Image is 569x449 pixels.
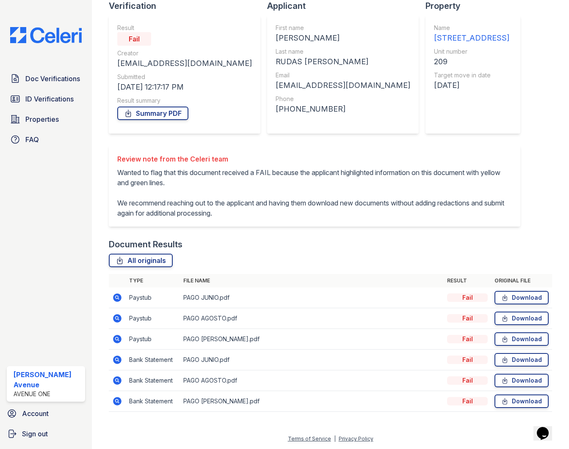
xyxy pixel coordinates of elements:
[276,95,410,103] div: Phone
[494,291,549,304] a: Download
[180,274,444,287] th: File name
[334,435,336,442] div: |
[434,79,509,91] div: [DATE]
[276,32,410,44] div: [PERSON_NAME]
[7,70,85,87] a: Doc Verifications
[180,308,444,329] td: PAGO AGOSTO.pdf
[25,74,80,84] span: Doc Verifications
[434,24,509,44] a: Name [STREET_ADDRESS]
[494,374,549,387] a: Download
[117,57,252,69] div: [EMAIL_ADDRESS][DOMAIN_NAME]
[117,24,252,32] div: Result
[447,314,488,323] div: Fail
[3,425,88,442] a: Sign out
[22,408,49,419] span: Account
[447,356,488,364] div: Fail
[22,429,48,439] span: Sign out
[126,274,180,287] th: Type
[276,79,410,91] div: [EMAIL_ADDRESS][DOMAIN_NAME]
[288,435,331,442] a: Terms of Service
[14,390,82,398] div: Avenue One
[25,114,59,124] span: Properties
[14,370,82,390] div: [PERSON_NAME] Avenue
[434,47,509,56] div: Unit number
[109,254,173,267] a: All originals
[3,405,88,422] a: Account
[434,24,509,32] div: Name
[3,27,88,43] img: CE_Logo_Blue-a8612792a0a2168367f1c8372b55b34899dd931a85d93a1a3d3e32e68fde9ad4.png
[180,391,444,412] td: PAGO [PERSON_NAME].pdf
[126,391,180,412] td: Bank Statement
[117,32,151,46] div: Fail
[126,308,180,329] td: Paystub
[7,131,85,148] a: FAQ
[494,353,549,367] a: Download
[117,73,252,81] div: Submitted
[126,287,180,308] td: Paystub
[180,370,444,391] td: PAGO AGOSTO.pdf
[447,397,488,405] div: Fail
[180,350,444,370] td: PAGO JUNIO.pdf
[25,94,74,104] span: ID Verifications
[117,154,512,164] div: Review note from the Celeri team
[117,49,252,57] div: Creator
[126,370,180,391] td: Bank Statement
[117,96,252,105] div: Result summary
[434,32,509,44] div: [STREET_ADDRESS]
[117,81,252,93] div: [DATE] 12:17:17 PM
[117,167,512,218] p: Wanted to flag that this document received a FAIL because the applicant highlighted information o...
[491,274,552,287] th: Original file
[7,111,85,128] a: Properties
[109,238,182,250] div: Document Results
[276,103,410,115] div: [PHONE_NUMBER]
[276,24,410,32] div: First name
[180,287,444,308] td: PAGO JUNIO.pdf
[494,332,549,346] a: Download
[276,71,410,79] div: Email
[25,134,39,145] span: FAQ
[447,293,488,302] div: Fail
[494,394,549,408] a: Download
[434,56,509,68] div: 209
[276,56,410,68] div: RUDAS [PERSON_NAME]
[447,376,488,385] div: Fail
[444,274,491,287] th: Result
[434,71,509,79] div: Target move in date
[126,350,180,370] td: Bank Statement
[494,312,549,325] a: Download
[180,329,444,350] td: PAGO [PERSON_NAME].pdf
[7,90,85,107] a: ID Verifications
[126,329,180,350] td: Paystub
[339,435,373,442] a: Privacy Policy
[447,335,488,343] div: Fail
[117,107,188,120] a: Summary PDF
[533,415,561,441] iframe: chat widget
[276,47,410,56] div: Last name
